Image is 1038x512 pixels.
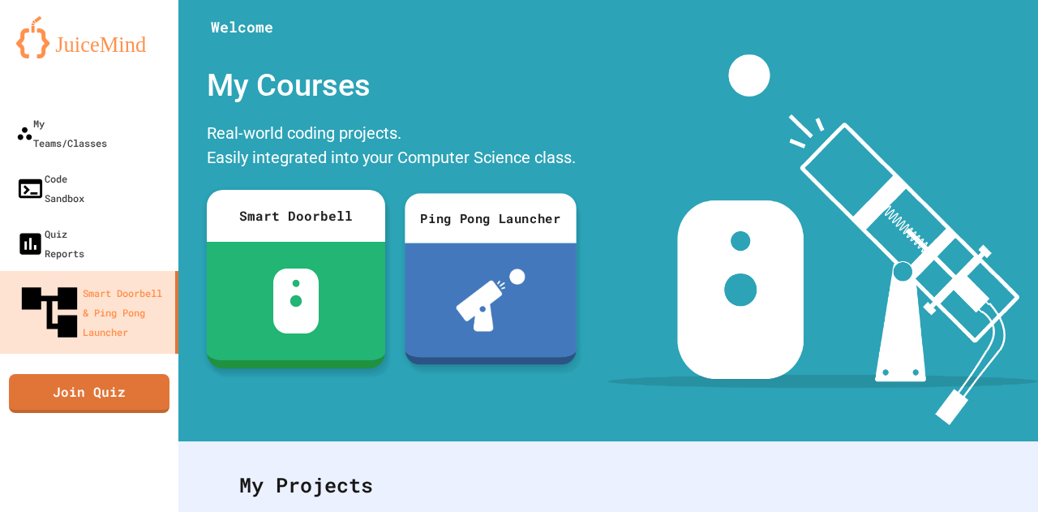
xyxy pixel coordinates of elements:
[405,193,577,243] div: Ping Pong Launcher
[16,224,84,263] div: Quiz Reports
[199,117,588,178] div: Real-world coding projects. Easily integrated into your Computer Science class.
[456,269,525,331] img: ppl-with-ball.png
[9,374,169,413] a: Join Quiz
[16,16,162,58] img: logo-orange.svg
[16,169,84,208] div: Code Sandbox
[199,54,588,117] div: My Courses
[207,190,385,242] div: Smart Doorbell
[273,269,320,333] img: sdb-white.svg
[608,54,1038,425] img: banner-image-my-projects.png
[16,279,169,346] div: Smart Doorbell & Ping Pong Launcher
[16,114,107,153] div: My Teams/Classes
